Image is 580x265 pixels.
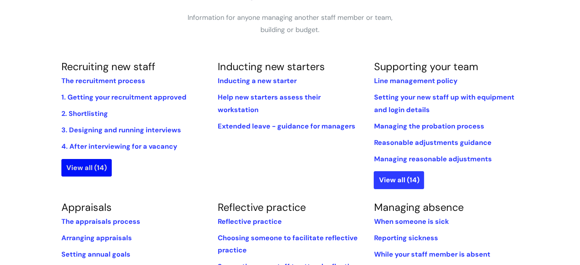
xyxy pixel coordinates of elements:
a: When someone is sick [374,217,448,226]
a: 2. Shortlisting [61,109,108,118]
p: Information for anyone managing another staff member or team, building or budget. [176,11,405,36]
a: Supporting your team [374,60,478,73]
a: Inducting new starters [217,60,325,73]
a: Managing absence [374,201,463,214]
a: The appraisals process [61,217,140,226]
a: Setting annual goals [61,250,130,259]
a: Extended leave - guidance for managers [217,122,355,131]
a: Reflective practice [217,201,305,214]
a: Managing the probation process [374,122,484,131]
a: View all (14) [374,171,424,189]
a: The recruitment process [61,76,145,85]
a: Reasonable adjustments guidance [374,138,491,147]
a: Inducting a new starter [217,76,296,85]
a: Line management policy [374,76,457,85]
a: 3. Designing and running interviews [61,125,181,135]
a: View all (14) [61,159,112,177]
a: Managing reasonable adjustments [374,154,492,164]
a: Help new starters assess their workstation [217,93,320,114]
a: Arranging appraisals [61,233,132,243]
a: Setting your new staff up with equipment and login details [374,93,514,114]
a: Appraisals [61,201,112,214]
a: Choosing someone to facilitate reflective practice [217,233,357,255]
a: Reflective practice [217,217,281,226]
a: Reporting sickness [374,233,438,243]
a: 1. Getting your recruitment approved [61,93,186,102]
a: Recruiting new staff [61,60,155,73]
a: 4. After interviewing for a vacancy [61,142,177,151]
a: While‌ ‌your‌ ‌staff‌ ‌member‌ ‌is‌ ‌absent‌ [374,250,490,259]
